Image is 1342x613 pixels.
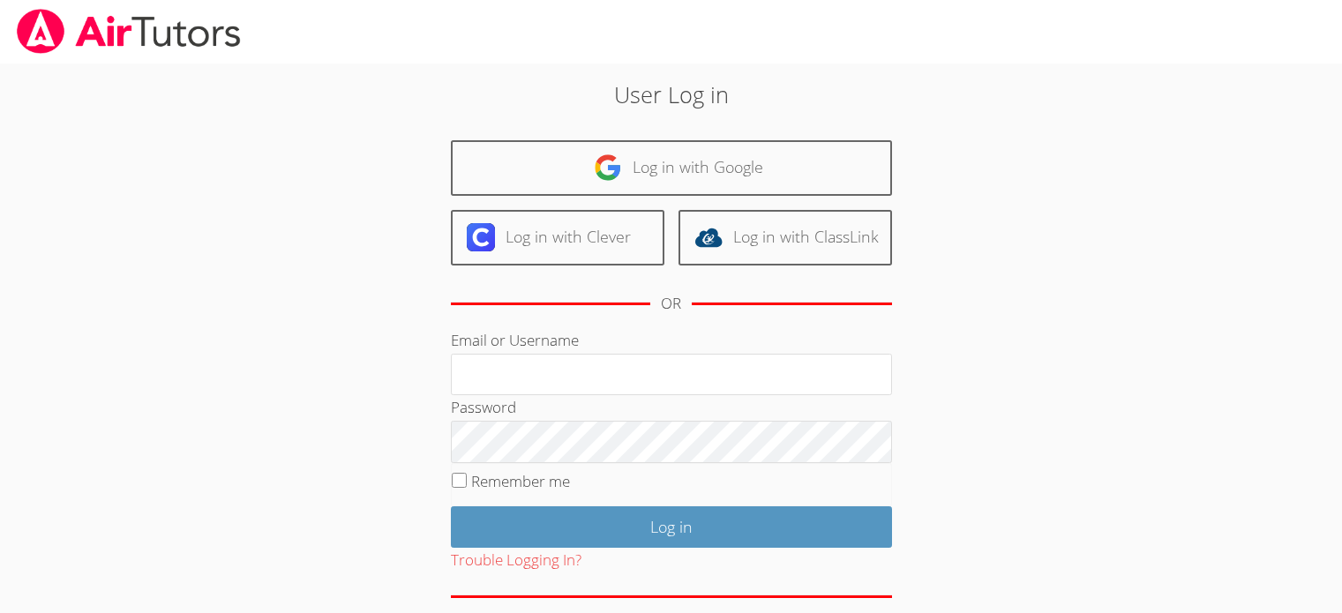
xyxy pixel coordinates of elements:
[471,471,570,491] label: Remember me
[594,153,622,182] img: google-logo-50288ca7cdecda66e5e0955fdab243c47b7ad437acaf1139b6f446037453330a.svg
[661,291,681,317] div: OR
[451,210,664,265] a: Log in with Clever
[451,140,892,196] a: Log in with Google
[15,9,243,54] img: airtutors_banner-c4298cdbf04f3fff15de1276eac7730deb9818008684d7c2e4769d2f7ddbe033.png
[451,506,892,548] input: Log in
[451,548,581,573] button: Trouble Logging In?
[451,397,516,417] label: Password
[309,78,1033,111] h2: User Log in
[694,223,723,251] img: classlink-logo-d6bb404cc1216ec64c9a2012d9dc4662098be43eaf13dc465df04b49fa7ab582.svg
[467,223,495,251] img: clever-logo-6eab21bc6e7a338710f1a6ff85c0baf02591cd810cc4098c63d3a4b26e2feb20.svg
[678,210,892,265] a: Log in with ClassLink
[451,330,579,350] label: Email or Username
